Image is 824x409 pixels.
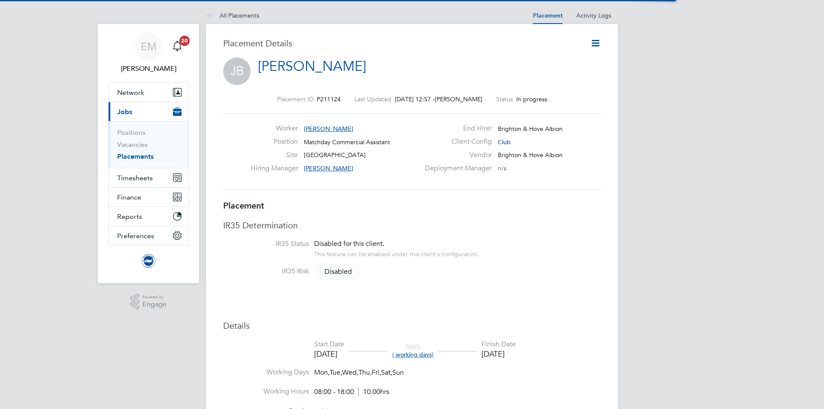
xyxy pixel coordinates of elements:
[498,164,506,172] span: n/a
[108,64,189,74] span: Edyta Marchant
[304,138,390,146] span: Matchday Commercial Assistant
[108,254,189,268] a: Go to home page
[358,388,389,396] span: 10.00hrs
[251,164,298,173] label: Hiring Manager
[117,108,132,116] span: Jobs
[206,12,259,19] a: All Placements
[223,58,251,85] span: JB
[314,248,479,258] div: This feature can be enabled under this client's configuration.
[516,95,547,103] span: In progress
[498,125,563,133] span: Brighton & Hove Albion
[314,340,344,349] div: Start Date
[316,263,360,280] span: Disabled
[576,12,611,19] a: Activity Logs
[381,368,392,377] span: Sat,
[108,33,189,74] a: EM[PERSON_NAME]
[109,168,188,187] button: Timesheets
[251,124,298,133] label: Worker
[98,24,199,283] nav: Main navigation
[179,36,190,46] span: 20
[109,207,188,226] button: Reports
[223,239,309,248] label: IR35 Status
[117,174,153,182] span: Timesheets
[314,349,344,359] div: [DATE]
[109,102,188,121] button: Jobs
[498,151,563,159] span: Brighton & Hove Albion
[304,164,353,172] span: [PERSON_NAME]
[498,138,511,146] span: Club
[358,368,372,377] span: Thu,
[420,137,492,146] label: Client Config
[304,151,366,159] span: [GEOGRAPHIC_DATA]
[223,267,309,276] label: IR35 Risk
[117,212,142,221] span: Reports
[117,140,148,148] a: Vacancies
[117,128,145,136] a: Positions
[109,226,188,245] button: Preferences
[223,320,601,331] h3: Details
[117,152,154,161] a: Placements
[117,232,154,240] span: Preferences
[435,95,482,103] span: [PERSON_NAME]
[395,95,435,103] span: [DATE] 12:57 -
[109,83,188,102] button: Network
[304,125,353,133] span: [PERSON_NAME]
[420,151,492,160] label: Vendor
[420,124,492,133] label: End Hirer
[482,349,516,359] div: [DATE]
[317,95,341,103] span: P211124
[117,88,144,97] span: Network
[251,151,298,160] label: Site
[141,41,157,52] span: EM
[314,368,330,377] span: Mon,
[496,95,513,103] label: Status
[533,12,563,19] a: Placement
[169,33,186,60] a: 20
[420,164,492,173] label: Deployment Manager
[223,220,601,231] h3: IR35 Determination
[330,368,342,377] span: Tue,
[314,388,389,397] div: 08:00 - 18:00
[109,121,188,168] div: Jobs
[117,193,141,201] span: Finance
[142,254,155,268] img: brightonandhovealbion-logo-retina.png
[223,38,577,49] h3: Placement Details
[142,301,167,308] span: Engage
[130,294,167,310] a: Powered byEngage
[388,343,438,358] div: DAYS
[482,340,516,349] div: Finish Date
[142,294,167,301] span: Powered by
[372,368,381,377] span: Fri,
[354,95,391,103] label: Last Updated
[109,188,188,206] button: Finance
[314,239,384,248] span: Disabled for this client.
[277,95,313,103] label: Placement ID
[392,351,433,358] span: ( working days)
[223,200,264,211] b: Placement
[342,368,358,377] span: Wed,
[251,137,298,146] label: Position
[223,368,309,377] label: Working Days
[392,368,404,377] span: Sun
[258,58,366,75] a: [PERSON_NAME]
[223,387,309,396] label: Working Hours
